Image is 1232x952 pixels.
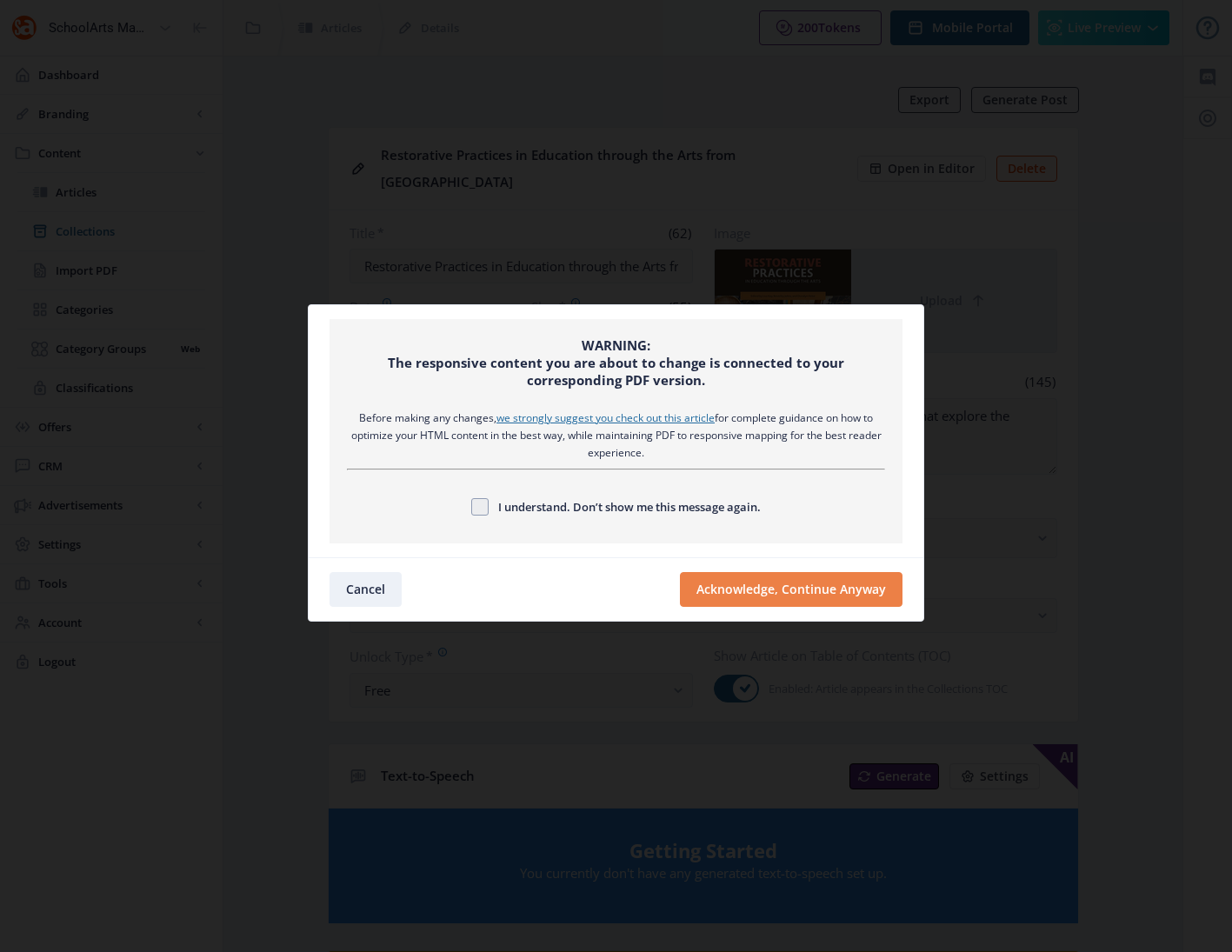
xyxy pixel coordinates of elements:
a: we strongly suggest you check out this article [496,410,715,425]
span: I understand. Don’t show me this message again. [489,496,761,517]
div: WARNING: The responsive content you are about to change is connected to your corresponding PDF ve... [347,336,885,389]
div: Before making any changes, for complete guidance on how to optimize your HTML content in the best... [347,409,885,462]
button: Acknowledge, Continue Anyway [680,572,902,607]
button: Cancel [330,572,402,607]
